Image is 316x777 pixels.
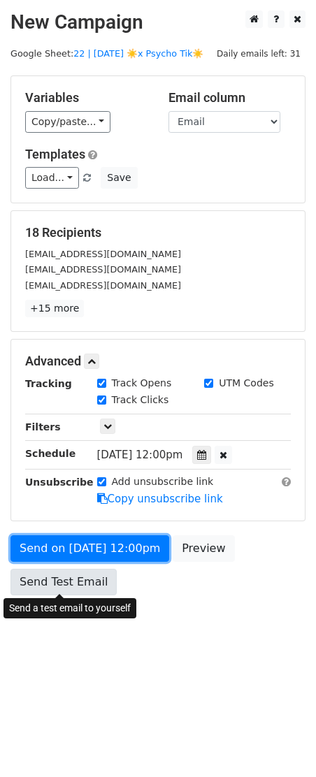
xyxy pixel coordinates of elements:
label: Add unsubscribe link [112,474,214,489]
a: Send on [DATE] 12:00pm [10,535,169,562]
small: [EMAIL_ADDRESS][DOMAIN_NAME] [25,249,181,259]
label: UTM Codes [219,376,273,391]
strong: Schedule [25,448,76,459]
h5: 18 Recipients [25,225,291,240]
span: Daily emails left: 31 [212,46,306,61]
small: Google Sheet: [10,48,204,59]
a: Send Test Email [10,569,117,595]
a: Copy/paste... [25,111,110,133]
a: Copy unsubscribe link [97,493,223,505]
a: Load... [25,167,79,189]
h2: New Campaign [10,10,306,34]
a: +15 more [25,300,84,317]
strong: Filters [25,421,61,433]
div: Send a test email to yourself [3,598,136,618]
button: Save [101,167,137,189]
small: [EMAIL_ADDRESS][DOMAIN_NAME] [25,280,181,291]
a: Daily emails left: 31 [212,48,306,59]
h5: Email column [168,90,291,106]
iframe: Chat Widget [246,710,316,777]
small: [EMAIL_ADDRESS][DOMAIN_NAME] [25,264,181,275]
a: 22 | [DATE] ☀️x Psycho Tik☀️ [73,48,203,59]
label: Track Opens [112,376,172,391]
label: Track Clicks [112,393,169,407]
strong: Unsubscribe [25,477,94,488]
h5: Variables [25,90,148,106]
strong: Tracking [25,378,72,389]
span: [DATE] 12:00pm [97,449,183,461]
a: Preview [173,535,234,562]
h5: Advanced [25,354,291,369]
a: Templates [25,147,85,161]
